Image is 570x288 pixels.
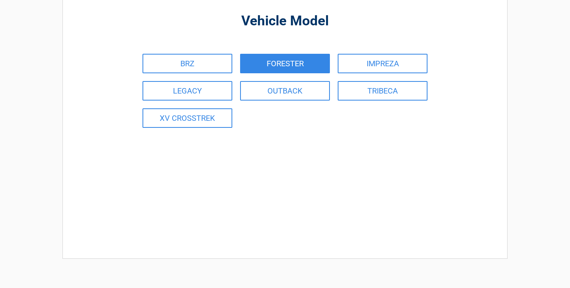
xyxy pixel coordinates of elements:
[338,54,427,73] a: IMPREZA
[338,81,427,101] a: TRIBECA
[142,108,232,128] a: XV CROSSTREK
[142,54,232,73] a: BRZ
[240,54,330,73] a: FORESTER
[240,81,330,101] a: OUTBACK
[106,12,464,30] h2: Vehicle Model
[142,81,232,101] a: LEGACY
